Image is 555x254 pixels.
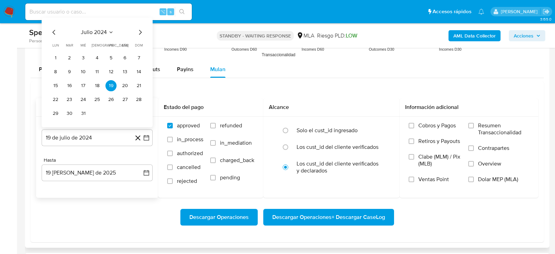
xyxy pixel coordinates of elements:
input: Buscar usuario o caso... [25,7,192,16]
div: MLA [297,32,314,40]
span: Acciones [514,30,533,41]
span: s [170,8,172,15]
p: lourdes.morinigo@mercadolibre.com [501,8,540,15]
button: AML Data Collector [449,30,501,41]
span: LOW [346,32,357,40]
b: Special Analysis [29,27,84,38]
span: 3.155.0 [540,16,552,22]
b: AML Data Collector [453,30,496,41]
a: Notificaciones [478,9,484,15]
p: STANDBY - WAITING RESPONSE [217,31,294,41]
b: Person ID [29,38,48,44]
button: Acciones [509,30,545,41]
button: search-icon [175,7,189,17]
span: Riesgo PLD: [317,32,357,40]
a: Salir [543,8,550,15]
span: ⌥ [160,8,165,15]
span: Accesos rápidos [433,8,471,15]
